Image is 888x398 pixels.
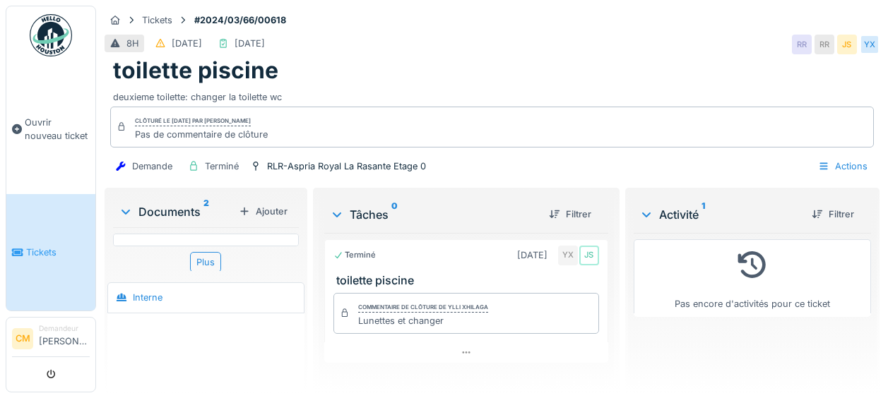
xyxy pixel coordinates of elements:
div: JS [579,246,599,265]
div: 8H [126,37,139,50]
a: Ouvrir nouveau ticket [6,64,95,194]
div: Tickets [142,13,172,27]
div: Lunettes et changer [358,314,488,327]
div: [DATE] [235,37,265,50]
div: Interne [133,291,162,304]
div: Clôturé le [DATE] par [PERSON_NAME] [135,116,251,126]
div: Filtrer [806,205,860,224]
div: Tâches [330,206,538,223]
div: Filtrer [543,205,597,224]
a: CM Demandeur[PERSON_NAME] [12,323,90,357]
h1: toilette piscine [113,57,278,84]
span: Tickets [26,246,90,259]
div: Actions [812,156,874,176]
li: CM [12,328,33,349]
div: Terminé [205,159,239,173]
div: Activité [639,206,800,223]
a: Tickets [6,194,95,310]
strong: #2024/03/66/00618 [189,13,292,27]
div: Commentaire de clôture de Ylli Xhilaga [358,303,488,313]
div: Demandeur [39,323,90,334]
div: Documents [119,203,233,220]
div: Pas encore d'activités pour ce ticket [643,246,862,311]
div: deuxieme toilette: changer la toilette wc [113,85,871,104]
li: [PERSON_NAME] [39,323,90,354]
div: Pas de commentaire de clôture [135,128,268,141]
div: Demande [132,159,172,173]
div: JS [837,35,857,54]
div: RLR-Aspria Royal La Rasante Etage 0 [267,159,426,173]
img: Badge_color-CXgf-gQk.svg [30,14,72,56]
h3: toilette piscine [336,274,602,287]
div: Terminé [333,249,376,261]
div: RR [815,35,834,54]
span: Ouvrir nouveau ticket [25,116,90,143]
div: Ajouter [233,202,293,221]
sup: 1 [701,206,705,223]
sup: 0 [391,206,398,223]
div: Plus [190,252,221,272]
div: [DATE] [517,248,547,262]
div: YX [860,35,880,54]
div: RR [792,35,812,54]
div: YX [558,246,578,265]
sup: 2 [203,203,209,220]
div: [DATE] [172,37,202,50]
